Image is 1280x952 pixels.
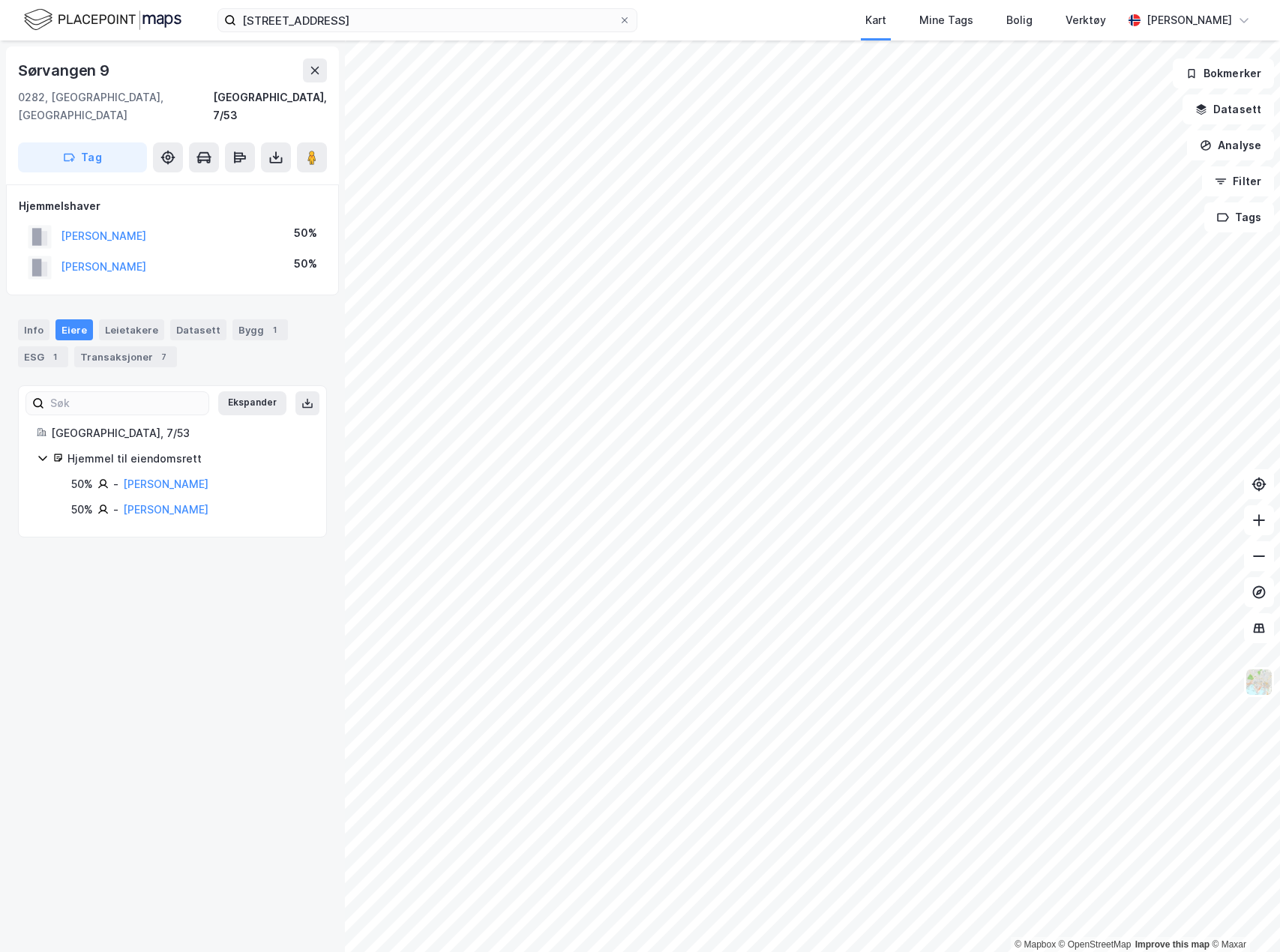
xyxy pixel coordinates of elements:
[1015,939,1056,950] a: Mapbox
[267,322,282,337] div: 1
[18,142,147,172] button: Tag
[74,346,177,367] div: Transaksjoner
[1187,130,1274,160] button: Analyse
[55,319,93,340] div: Eiere
[18,88,213,124] div: 0282, [GEOGRAPHIC_DATA], [GEOGRAPHIC_DATA]
[123,503,208,516] a: [PERSON_NAME]
[1135,939,1210,950] a: Improve this map
[19,197,326,215] div: Hjemmelshaver
[213,88,327,124] div: [GEOGRAPHIC_DATA], 7/53
[1245,668,1273,696] img: Z
[170,319,226,340] div: Datasett
[67,450,308,468] div: Hjemmel til eiendomsrett
[1173,58,1274,88] button: Bokmerker
[24,7,181,33] img: logo.f888ab2527a4732fd821a326f86c7f29.svg
[294,224,317,242] div: 50%
[232,319,288,340] div: Bygg
[71,501,93,519] div: 50%
[113,475,118,493] div: -
[47,349,62,364] div: 1
[1183,94,1274,124] button: Datasett
[113,501,118,519] div: -
[1147,11,1232,29] div: [PERSON_NAME]
[71,475,93,493] div: 50%
[1059,939,1132,950] a: OpenStreetMap
[123,477,208,490] a: [PERSON_NAME]
[18,58,112,82] div: Sørvangen 9
[18,319,49,340] div: Info
[51,424,308,442] div: [GEOGRAPHIC_DATA], 7/53
[1202,166,1274,196] button: Filter
[294,255,317,273] div: 50%
[236,9,619,31] input: Søk på adresse, matrikkel, gårdeiere, leietakere eller personer
[1205,880,1280,952] iframe: Chat Widget
[1066,11,1106,29] div: Verktøy
[44,392,208,415] input: Søk
[156,349,171,364] div: 7
[1006,11,1033,29] div: Bolig
[218,391,286,415] button: Ekspander
[865,11,886,29] div: Kart
[99,319,164,340] div: Leietakere
[1204,202,1274,232] button: Tags
[18,346,68,367] div: ESG
[919,11,973,29] div: Mine Tags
